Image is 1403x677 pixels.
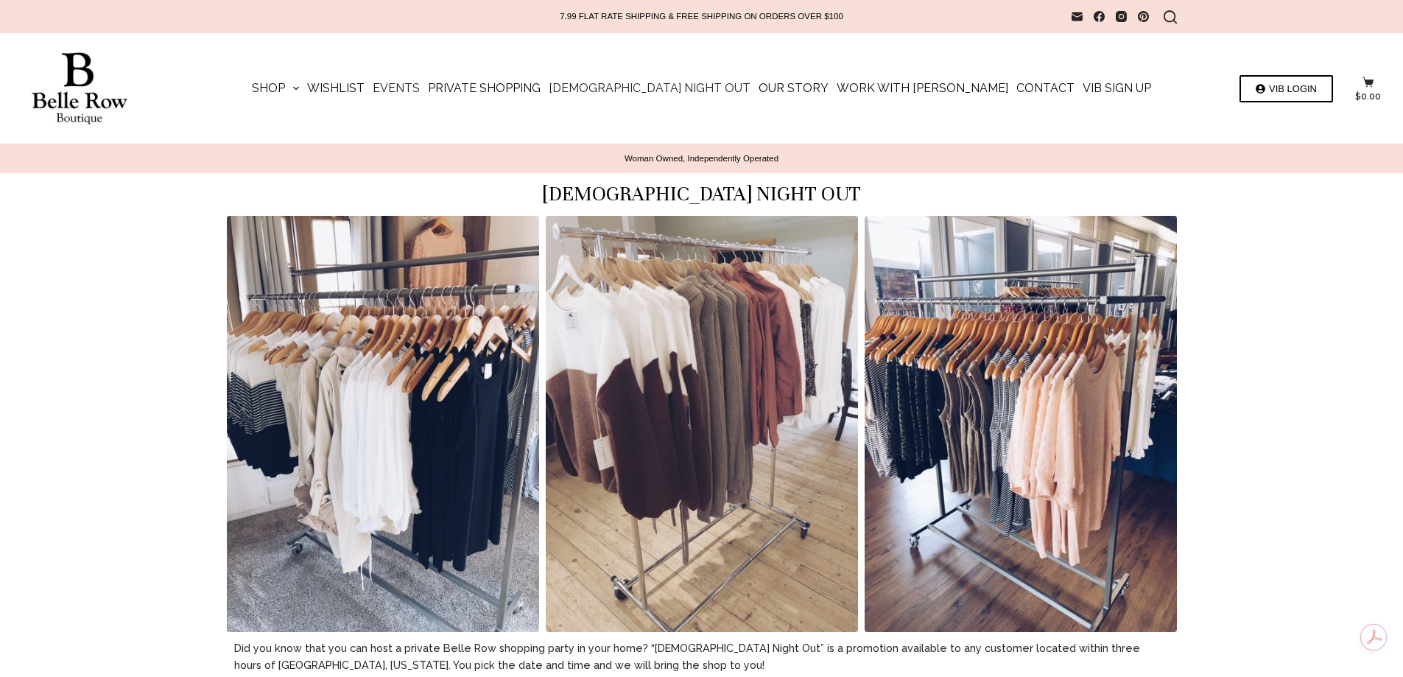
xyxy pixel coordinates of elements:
[1116,11,1127,22] a: Instagram
[546,216,858,632] img: December-Image.jpg
[227,216,539,632] img: Photo-promo.jpg
[227,173,1177,216] h1: Ladies Night Out
[424,33,545,144] a: Private Shopping
[865,216,1177,632] img: promo-pic-3.jpg
[1138,11,1149,22] a: Pinterest
[1164,10,1177,24] button: Search
[1079,33,1156,144] a: VIB Sign Up
[865,216,1177,632] div: 2 / 3
[303,33,369,144] a: Wishlist
[1013,33,1079,144] a: Contact
[247,33,303,144] a: Shop
[234,639,1170,673] p: Did you know that you can host a private Belle Row shopping party in your home? “[DEMOGRAPHIC_DAT...
[1269,84,1317,94] span: VIB LOGIN
[227,216,1177,632] div: Image Carousel
[1072,11,1083,22] a: Email
[29,153,1374,164] p: Woman Owned, Independently Operated
[545,33,755,144] a: [DEMOGRAPHIC_DATA] Night Out
[227,216,539,632] div: 3 / 3
[1355,91,1361,102] span: $
[247,33,1155,144] nav: Main Navigation
[833,33,1013,144] a: Work with [PERSON_NAME]
[1355,77,1381,101] a: $0.00
[755,33,833,144] a: Our Story
[369,33,424,144] a: Events
[1355,91,1381,102] bdi: 0.00
[546,216,858,632] div: 1 / 3
[1094,11,1105,22] a: Facebook
[22,52,136,125] img: Belle Row Boutique
[1240,75,1333,102] a: VIB LOGIN
[560,11,843,22] p: 7.99 FLAT RATE SHIPPING & FREE SHIPPING ON ORDERS OVER $100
